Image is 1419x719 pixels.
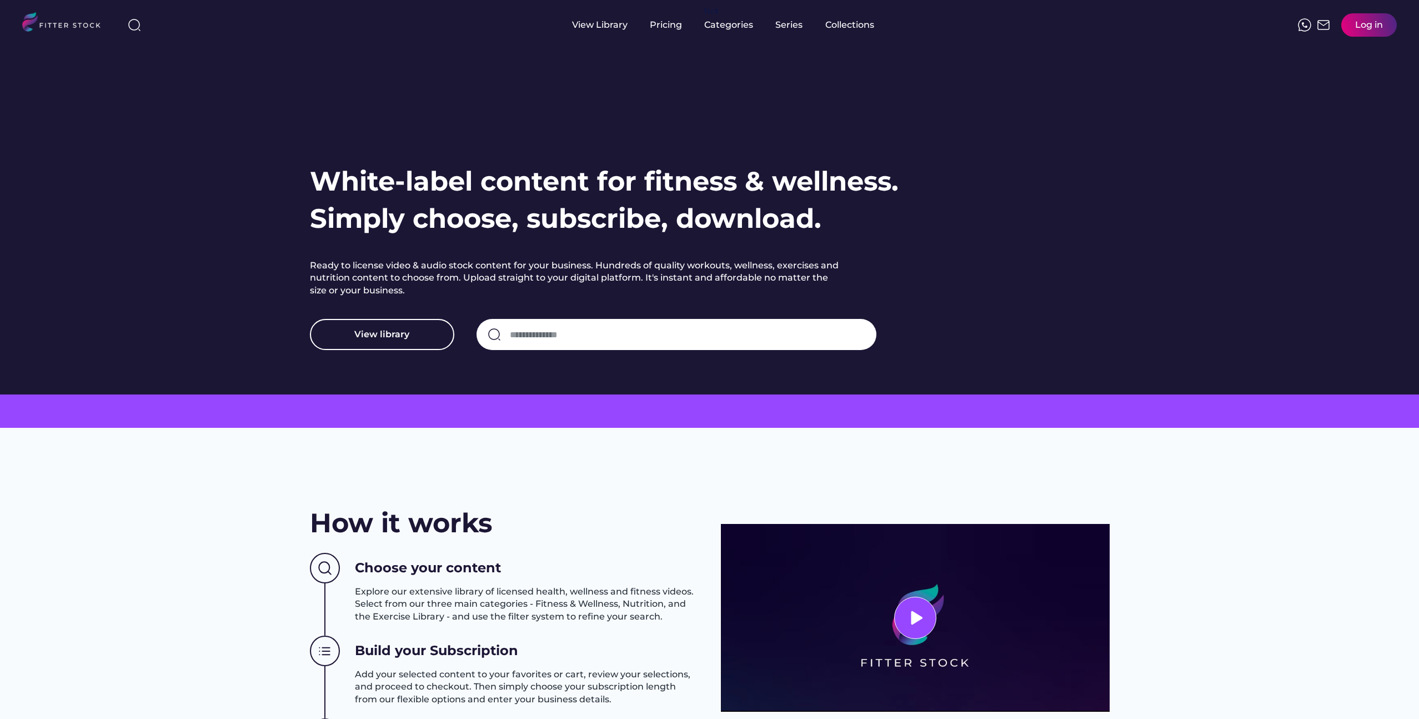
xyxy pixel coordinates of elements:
div: Collections [825,19,874,31]
img: search-normal%203.svg [128,18,141,32]
img: Group%201000002437%20%282%29.svg [310,553,340,584]
img: meteor-icons_whatsapp%20%281%29.svg [1298,18,1311,32]
img: Group%201000002438.svg [310,636,340,667]
button: View library [310,319,454,350]
div: fvck [704,6,719,17]
h3: Add your selected content to your favorites or cart, review your selections, and proceed to check... [355,668,699,706]
img: search-normal.svg [488,328,501,341]
h3: Explore our extensive library of licensed health, wellness and fitness videos. Select from our th... [355,586,699,623]
div: Series [775,19,803,31]
img: 3977569478e370cc298ad8aabb12f348.png [721,524,1110,712]
div: Pricing [650,19,682,31]
h2: How it works [310,505,492,542]
div: View Library [572,19,628,31]
h3: Choose your content [355,558,501,577]
img: LOGO.svg [22,12,110,35]
h2: Ready to license video & audio stock content for your business. Hundreds of quality workouts, wel... [310,259,843,297]
h3: Build your Subscription [355,641,518,660]
div: Log in [1355,19,1383,31]
img: Frame%2051.svg [1317,18,1330,32]
h1: White-label content for fitness & wellness. Simply choose, subscribe, download. [310,163,899,237]
div: Categories [704,19,753,31]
